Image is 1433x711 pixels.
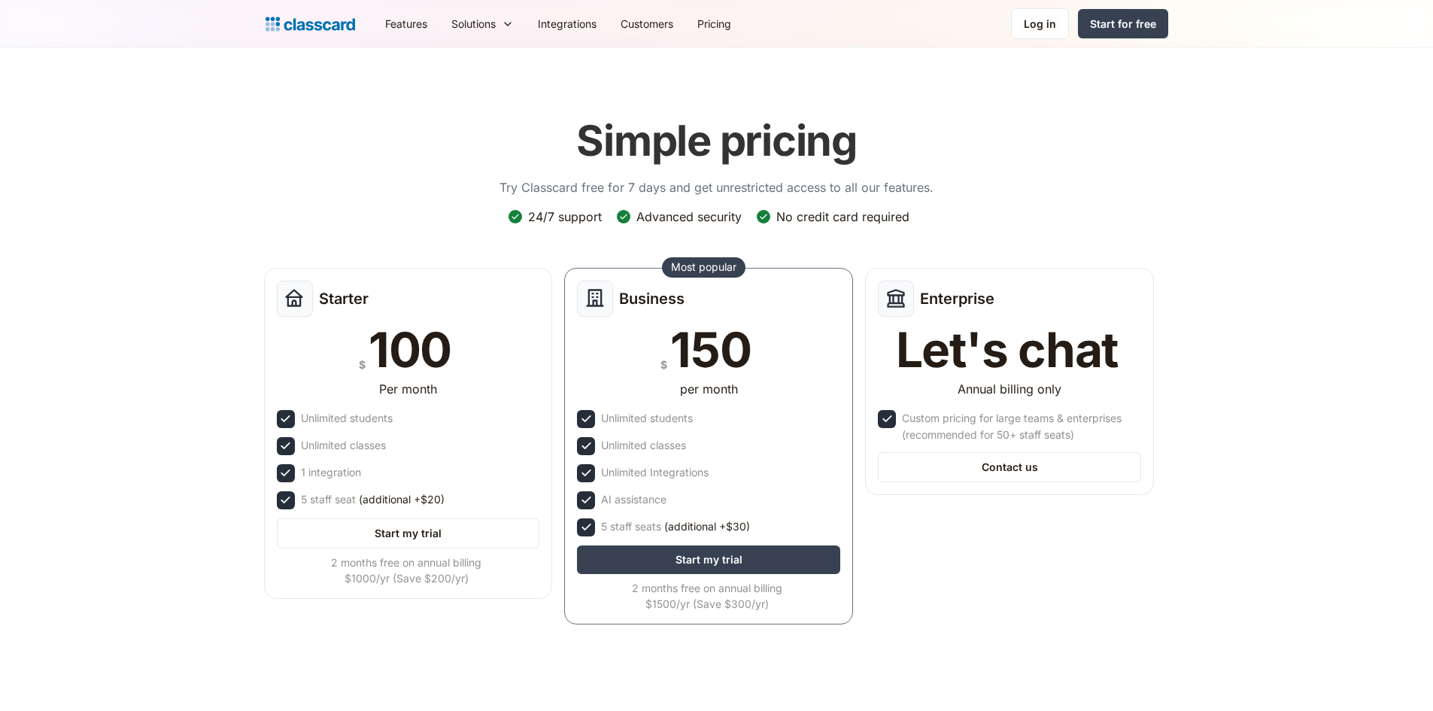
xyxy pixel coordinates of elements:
div: Unlimited students [601,410,693,427]
div: Solutions [439,7,526,41]
div: 150 [670,326,751,374]
h2: Starter [319,290,369,308]
div: 1 integration [301,464,361,481]
div: Annual billing only [958,380,1061,398]
span: (additional +$30) [664,518,750,535]
a: Customers [609,7,685,41]
a: Integrations [526,7,609,41]
div: Most popular [671,260,736,275]
div: Custom pricing for large teams & enterprises (recommended for 50+ staff seats) [902,410,1138,443]
div: $ [660,355,667,374]
div: No credit card required [776,208,909,225]
div: Log in [1024,16,1056,32]
div: Let's chat [896,326,1119,374]
p: Try Classcard free for 7 days and get unrestricted access to all our features. [499,178,934,196]
div: per month [680,380,738,398]
div: Advanced security [636,208,742,225]
div: 2 months free on annual billing $1000/yr (Save $200/yr) [277,555,537,586]
h1: Simple pricing [576,116,857,166]
div: 24/7 support [528,208,602,225]
div: Unlimited classes [301,437,386,454]
h2: Business [619,290,685,308]
div: 100 [369,326,451,374]
a: Features [373,7,439,41]
div: 2 months free on annual billing $1500/yr (Save $300/yr) [577,580,837,612]
a: home [266,14,355,35]
a: Start my trial [277,518,540,548]
a: Pricing [685,7,743,41]
a: Start my trial [577,545,840,574]
div: Unlimited students [301,410,393,427]
div: AI assistance [601,491,666,508]
a: Start for free [1078,9,1168,38]
div: Unlimited Integrations [601,464,709,481]
a: Log in [1011,8,1069,39]
div: 5 staff seat [301,491,445,508]
div: 5 staff seats [601,518,750,535]
div: Per month [379,380,437,398]
div: $ [359,355,366,374]
div: Start for free [1090,16,1156,32]
h2: Enterprise [920,290,994,308]
div: Solutions [451,16,496,32]
span: (additional +$20) [359,491,445,508]
a: Contact us [878,452,1141,482]
div: Unlimited classes [601,437,686,454]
